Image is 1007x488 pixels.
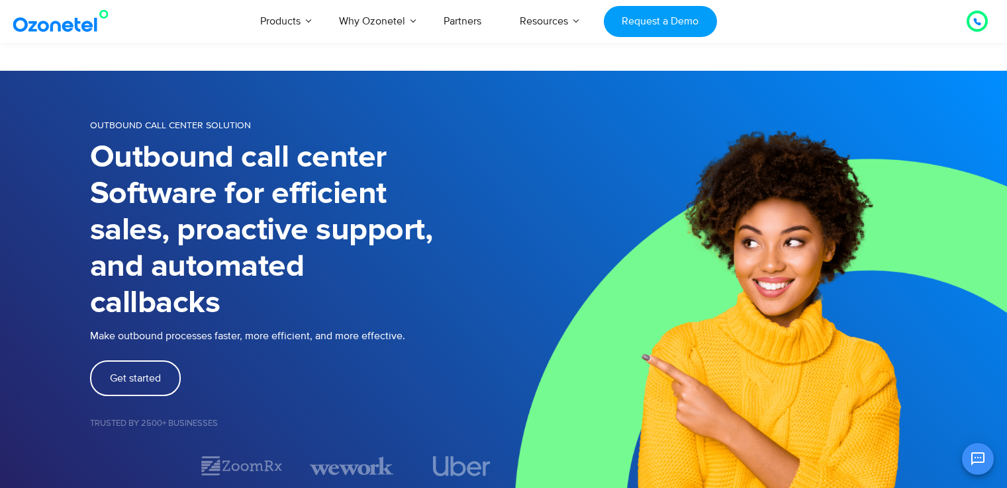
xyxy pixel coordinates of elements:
[110,373,161,384] span: Get started
[200,454,283,477] img: zoomrx
[90,458,173,474] div: 1 / 7
[90,328,504,344] p: Make outbound processes faster, more efficient, and more effective.
[433,456,491,476] img: uber
[90,140,504,321] h1: Outbound call center Software for efficient sales, proactive support, and automated callbacks
[90,419,504,428] h5: Trusted by 2500+ Businesses
[420,456,503,476] div: 4 / 7
[604,6,717,37] a: Request a Demo
[90,120,251,131] span: OUTBOUND CALL CENTER SOLUTION
[962,443,994,475] button: Open chat
[200,454,283,477] div: 2 / 7
[90,360,181,396] a: Get started
[90,454,504,477] div: Image Carousel
[310,454,393,477] img: wework
[310,454,393,477] div: 3 / 7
